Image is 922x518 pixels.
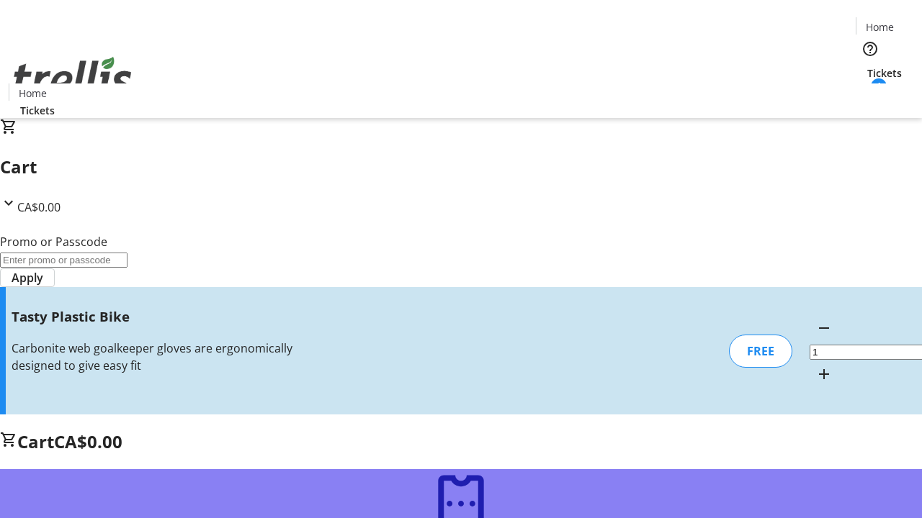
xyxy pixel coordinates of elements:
span: Tickets [20,103,55,118]
img: Orient E2E Organization JdJVlxu9gs's Logo [9,41,137,113]
div: Carbonite web goalkeeper gloves are ergonomically designed to give easy fit [12,340,326,374]
span: CA$0.00 [17,199,61,215]
div: FREE [729,335,792,368]
span: Tickets [867,65,902,81]
h3: Tasty Plastic Bike [12,306,326,327]
span: CA$0.00 [54,430,122,453]
button: Help [856,35,885,63]
span: Home [866,19,894,35]
a: Home [9,86,55,101]
span: Apply [12,269,43,286]
a: Home [856,19,903,35]
a: Tickets [9,103,66,118]
a: Tickets [856,65,913,81]
button: Increment by one [810,360,838,388]
span: Home [19,86,47,101]
button: Cart [856,81,885,109]
button: Decrement by one [810,314,838,342]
